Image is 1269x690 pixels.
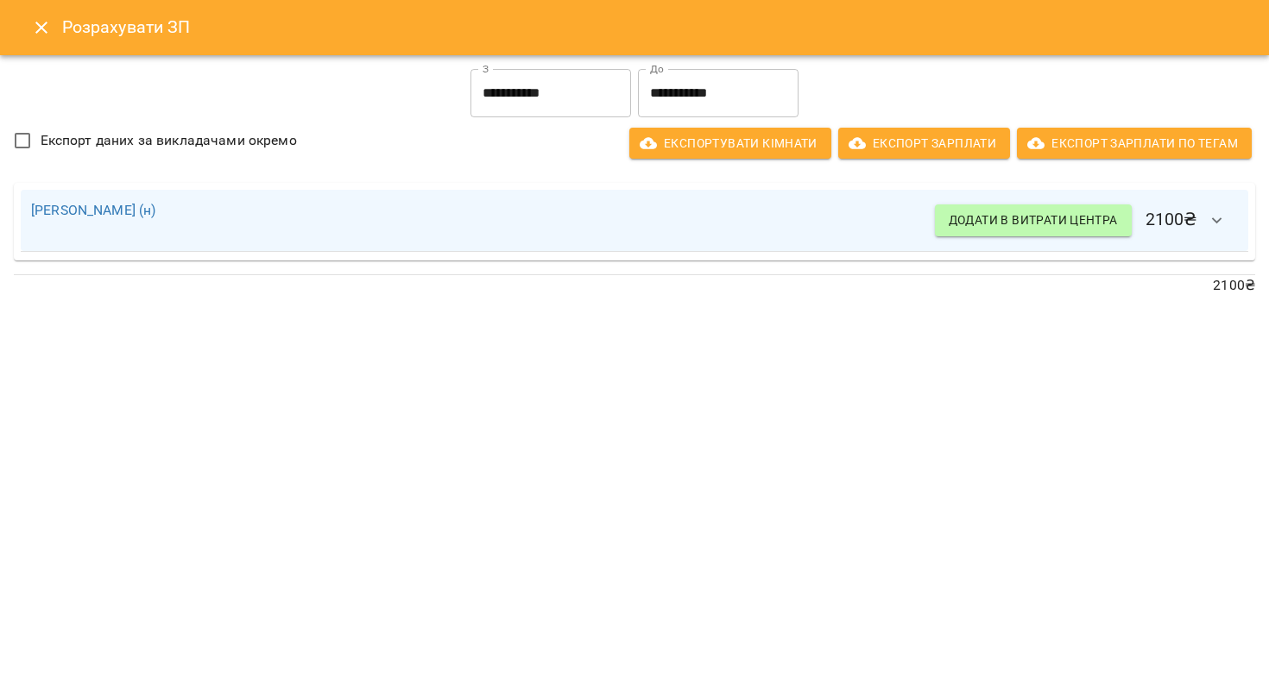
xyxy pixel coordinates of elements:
[14,275,1255,296] p: 2100 ₴
[852,133,996,154] span: Експорт Зарплати
[838,128,1010,159] button: Експорт Зарплати
[1031,133,1238,154] span: Експорт Зарплати по тегам
[935,204,1132,235] button: Додати в витрати центра
[643,133,818,154] span: Експортувати кімнати
[935,200,1238,241] h6: 2100 ₴
[21,7,62,48] button: Close
[41,130,297,151] span: Експорт даних за викладачами окремо
[1017,128,1252,159] button: Експорт Зарплати по тегам
[31,202,156,218] a: [PERSON_NAME] (н)
[62,14,1248,41] h6: Розрахувати ЗП
[949,210,1118,230] span: Додати в витрати центра
[629,128,831,159] button: Експортувати кімнати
